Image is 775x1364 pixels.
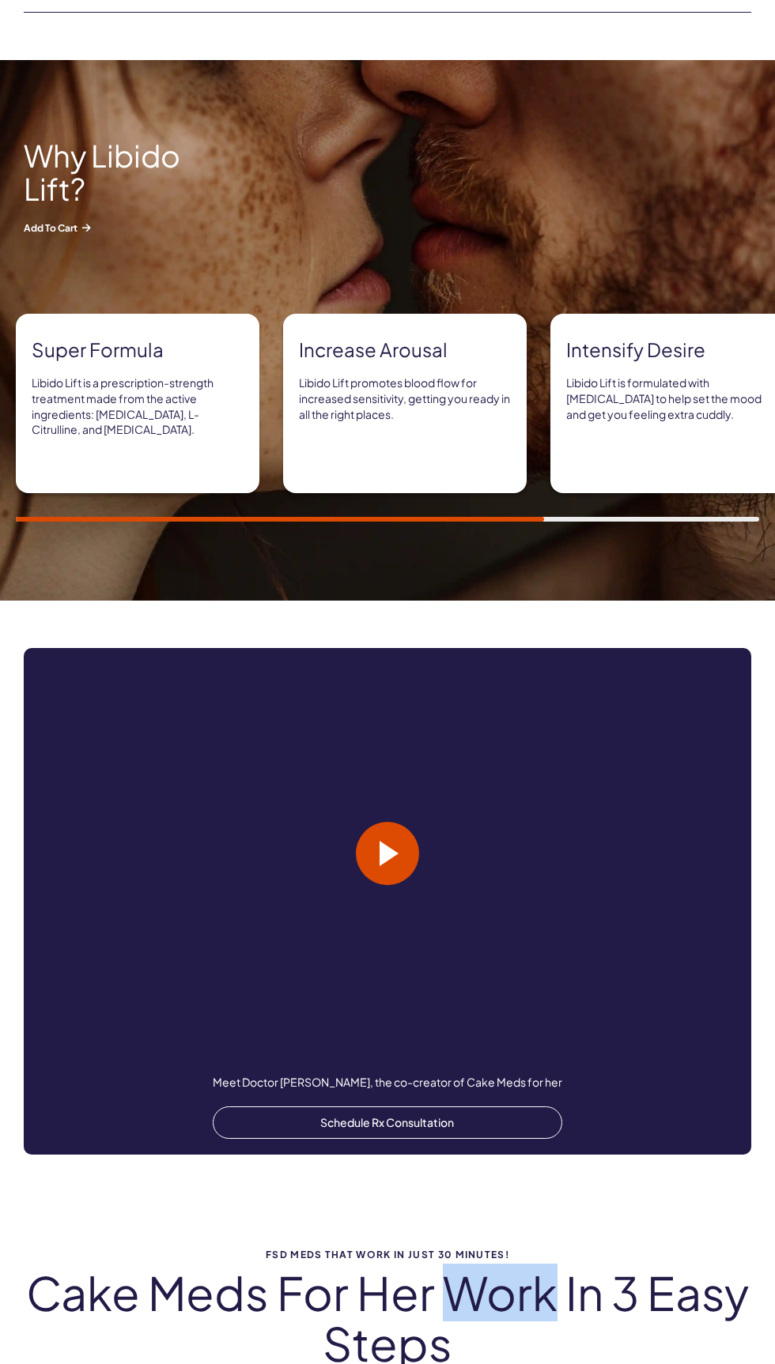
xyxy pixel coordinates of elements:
span: Add to Cart [24,221,214,235]
p: Libido Lift promotes blood flow for increased sensitivity, getting you ready in all the right pla... [299,375,511,422]
strong: Super formula [32,337,244,364]
h2: Why Libido Lift? [24,139,214,205]
p: Libido Lift is a prescription-strength treatment made from the active ingredients: [MEDICAL_DATA]... [32,375,244,437]
span: FSD Meds that work in just 30 minutes! [16,1249,759,1260]
a: Schedule Rx Consultation [213,1106,562,1140]
strong: Increase arousal [299,337,511,364]
p: Meet Doctor [PERSON_NAME], the co-creator of Cake Meds for her [213,1075,562,1091]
